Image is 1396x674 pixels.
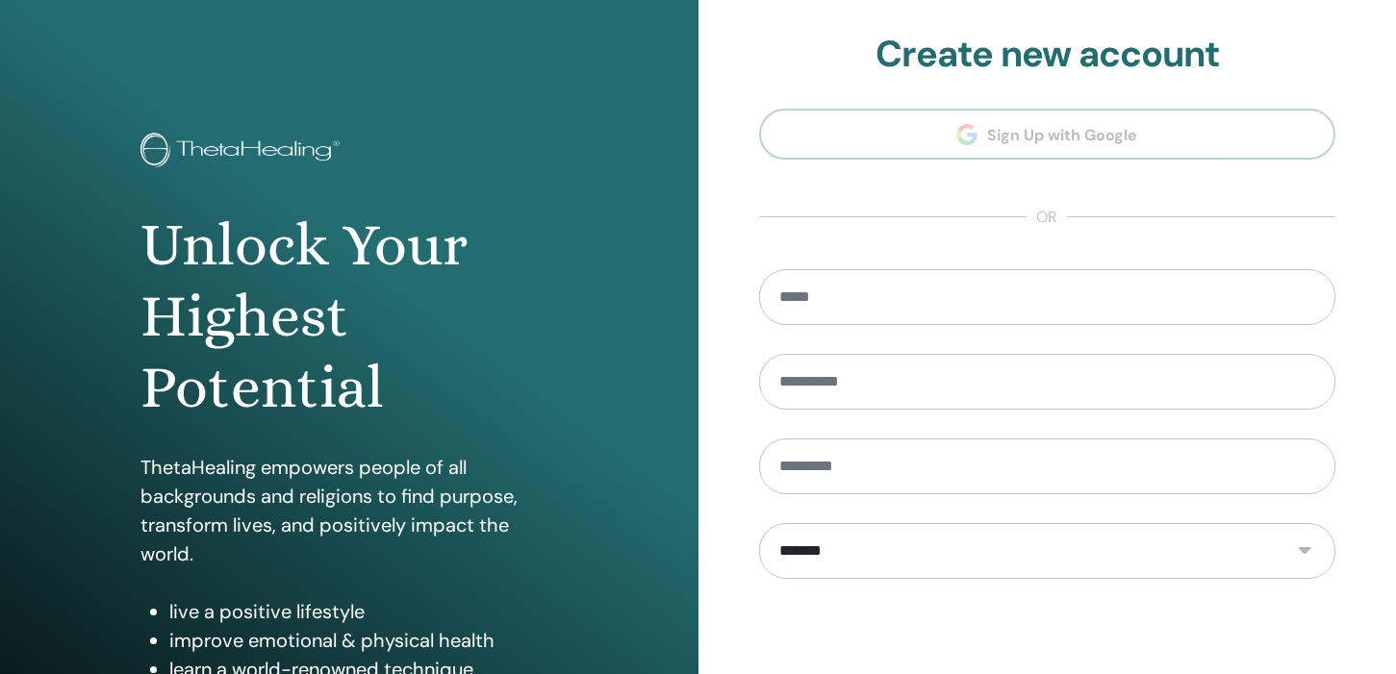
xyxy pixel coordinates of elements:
li: improve emotional & physical health [169,626,558,655]
p: ThetaHealing empowers people of all backgrounds and religions to find purpose, transform lives, a... [140,453,558,568]
span: or [1027,206,1067,229]
h2: Create new account [759,33,1336,77]
li: live a positive lifestyle [169,597,558,626]
h1: Unlock Your Highest Potential [140,210,558,424]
